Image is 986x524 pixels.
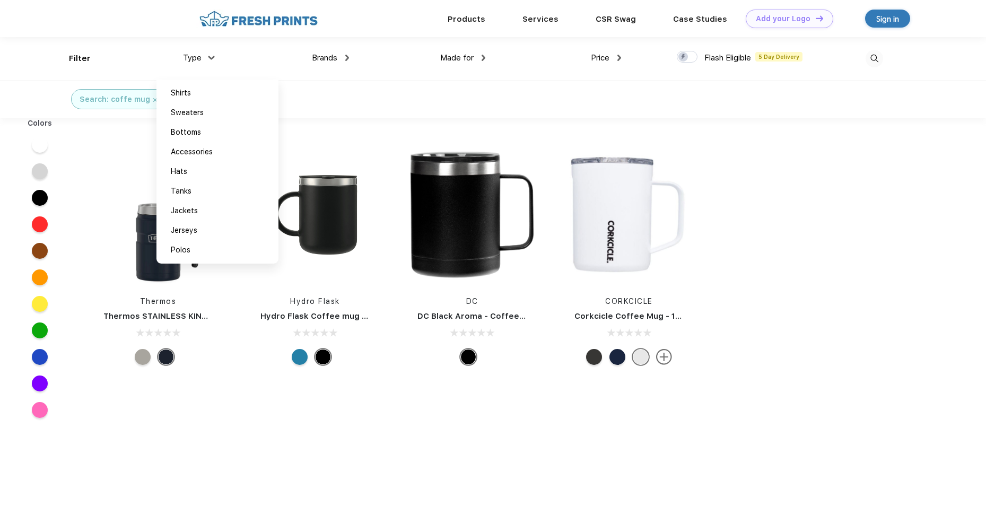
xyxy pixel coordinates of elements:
[158,349,174,365] div: Midnight Blue
[245,144,386,285] img: func=resize&h=266
[448,14,485,24] a: Products
[171,186,191,197] div: Tanks
[103,311,294,321] a: Thermos STAINLESS KING™ COFFEE MUG 16OZ
[171,146,213,158] div: Accessories
[290,297,340,305] a: Hydro Flask
[460,349,476,365] div: Black
[417,311,538,321] a: DC Black Aroma - Coffee Mug
[171,244,190,256] div: Polos
[440,53,474,63] span: Made for
[466,297,478,305] a: DC
[171,107,204,118] div: Sweaters
[633,349,649,365] div: Gloss White
[88,144,229,285] img: func=resize&h=266
[559,144,700,285] img: func=resize&h=266
[756,14,810,23] div: Add your Logo
[292,349,308,365] div: Pacific
[171,88,191,99] div: Shirts
[140,297,177,305] a: Thermos
[865,10,910,28] a: Sign in
[617,55,621,61] img: dropdown.png
[609,349,625,365] div: Gloss Navy
[135,349,151,365] div: Matte Stainless Steel
[605,297,653,305] a: CORKCICLE
[315,349,331,365] div: Black
[402,144,543,285] img: func=resize&h=266
[208,56,214,59] img: dropdown.png
[183,53,202,63] span: Type
[196,10,321,28] img: fo%20logo%202.webp
[656,349,672,365] img: more.svg
[866,50,883,67] img: desktop_search.svg
[704,53,751,63] span: Flash Eligible
[482,55,485,61] img: dropdown.png
[586,349,602,365] div: Matte Black
[20,118,60,129] div: Colors
[591,53,609,63] span: Price
[345,55,349,61] img: dropdown.png
[171,166,187,177] div: Hats
[171,205,198,216] div: Jackets
[260,311,380,321] a: Hydro Flask Coffee mug 12oz
[171,225,197,236] div: Jerseys
[153,98,157,102] img: filter_cancel.svg
[69,53,91,65] div: Filter
[171,127,201,138] div: Bottoms
[574,311,694,321] a: Corkcicle Coffee Mug - 16 oz.
[312,53,337,63] span: Brands
[876,13,899,25] div: Sign in
[80,94,150,105] div: Search: coffe mug
[816,15,823,21] img: DT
